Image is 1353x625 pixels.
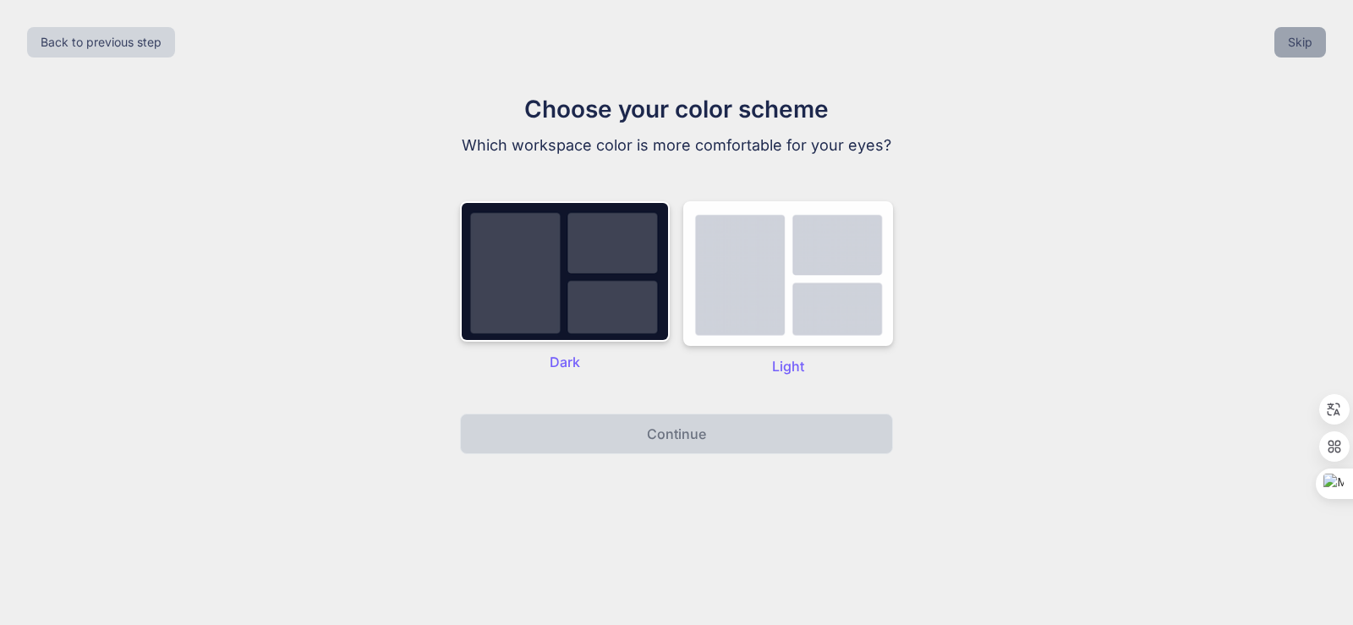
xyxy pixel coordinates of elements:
p: Light [683,356,893,376]
img: dark [460,201,670,342]
button: Back to previous step [27,27,175,58]
button: Skip [1274,27,1326,58]
h1: Choose your color scheme [392,91,961,127]
p: Dark [460,352,670,372]
img: dark [683,201,893,346]
p: Continue [647,424,706,444]
p: Which workspace color is more comfortable for your eyes? [392,134,961,157]
button: Continue [460,414,893,454]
